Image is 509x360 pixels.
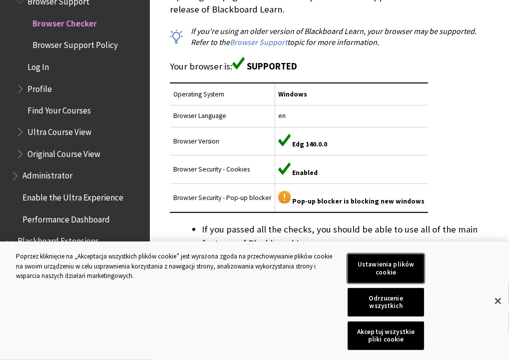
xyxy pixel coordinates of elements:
[292,168,318,177] span: Enabled
[348,254,424,282] button: Ustawienia plików cookie
[170,184,275,212] td: Browser Security - Pop-up blocker
[487,290,509,312] button: Zamknięcie
[232,57,245,69] img: Green supported icon
[278,90,307,98] span: Windows
[292,140,327,148] span: Edg 140.0.0
[22,189,123,203] span: Enable the Ultra Experience
[230,37,287,47] a: Browser Support
[278,191,291,203] img: Yellow warning icon
[278,162,291,175] img: Green supported icon
[27,146,100,159] span: Original Course View
[27,58,49,72] span: Log In
[170,83,275,105] td: Operating System
[292,197,425,205] span: Pop-up blocker is blocking new windows
[22,168,72,181] span: Administrator
[27,80,52,94] span: Profile
[17,233,99,247] span: Blackboard Extensions
[202,222,489,250] li: If you passed all the checks, you should be able to use all of the main features of Blackboard Le...
[22,211,110,225] span: Performance Dashboard
[278,134,291,146] img: Green supported icon
[170,155,275,184] td: Browser Security - Cookies
[170,57,489,73] p: Your browser is:
[27,124,91,137] span: Ultra Course View
[348,288,424,316] button: Odrzucenie wszystkich
[247,60,297,72] span: SUPPORTED
[278,111,286,120] span: en
[32,15,97,28] span: Browser Checker
[170,25,489,48] p: If you're using an older version of Blackboard Learn, your browser may be supported. Refer to the...
[170,127,275,155] td: Browser Version
[27,102,91,116] span: Find Your Courses
[32,37,118,50] span: Browser Support Policy
[16,251,333,281] div: Poprzez kliknięcie na „Akceptacja wszystkich plików cookie” jest wyrażona zgoda na przechowywanie...
[170,105,275,127] td: Browser Language
[348,321,424,350] button: Akceptuj wszystkie pliki cookie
